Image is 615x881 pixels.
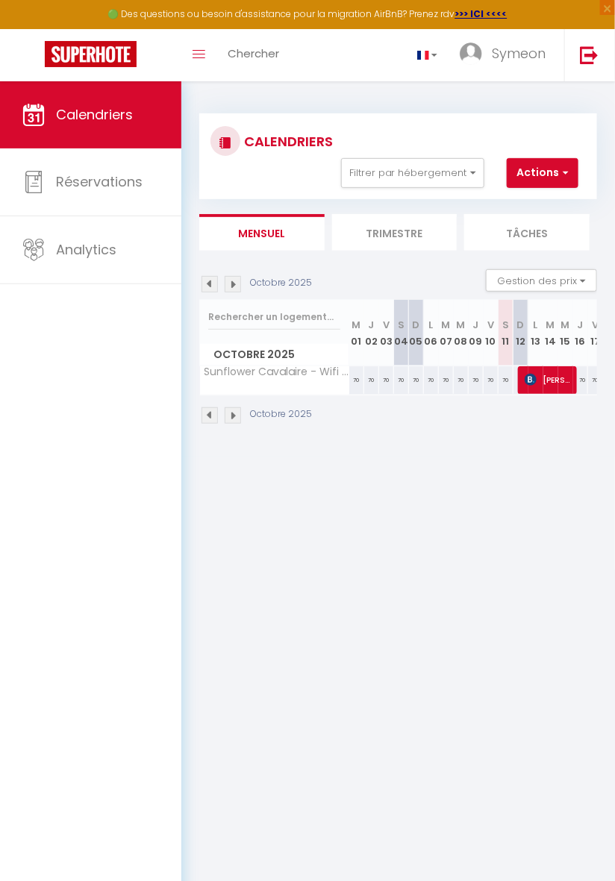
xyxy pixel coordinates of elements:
div: 70 [394,366,409,394]
span: Sunflower Cavalaire - Wifi - Clim - Parking [202,366,352,377]
th: 05 [409,300,424,366]
abbr: L [429,318,434,332]
abbr: M [352,318,361,332]
img: logout [580,46,599,64]
input: Rechercher un logement... [208,304,340,330]
abbr: M [561,318,570,332]
div: 70 [364,366,379,394]
th: 02 [364,300,379,366]
th: 14 [543,300,558,366]
div: 70 [454,366,469,394]
li: Trimestre [332,214,458,251]
th: 08 [454,300,469,366]
abbr: J [473,318,479,332]
span: Symeon [492,44,546,63]
p: Octobre 2025 [250,276,312,290]
div: 70 [573,366,588,394]
div: 70 [588,366,603,394]
abbr: D [517,318,525,332]
th: 09 [469,300,484,366]
span: Calendriers [56,105,133,124]
li: Tâches [464,214,590,251]
abbr: S [502,318,509,332]
span: [PERSON_NAME] [525,366,575,394]
li: Mensuel [199,214,325,251]
abbr: V [592,318,599,332]
span: Analytics [56,240,116,259]
div: 70 [424,366,439,394]
img: Super Booking [45,41,137,67]
th: 11 [499,300,513,366]
abbr: J [578,318,584,332]
span: Réservations [56,172,143,191]
th: 04 [394,300,409,366]
button: Gestion des prix [486,269,597,292]
h3: CALENDRIERS [240,125,333,158]
th: 06 [424,300,439,366]
abbr: M [442,318,451,332]
th: 13 [528,300,543,366]
div: 70 [439,366,454,394]
div: 70 [469,366,484,394]
th: 17 [588,300,603,366]
th: 07 [439,300,454,366]
button: Filtrer par hébergement [341,158,484,188]
div: 70 [379,366,394,394]
abbr: L [534,318,538,332]
span: Octobre 2025 [200,344,349,366]
abbr: V [487,318,494,332]
div: 70 [409,366,424,394]
th: 16 [573,300,588,366]
th: 03 [379,300,394,366]
abbr: J [369,318,375,332]
div: 70 [349,366,364,394]
img: ... [460,43,482,65]
button: Actions [507,158,578,188]
abbr: D [413,318,420,332]
abbr: M [546,318,555,332]
span: Chercher [228,46,279,61]
a: Chercher [216,29,290,81]
abbr: M [457,318,466,332]
div: 70 [484,366,499,394]
abbr: V [383,318,390,332]
th: 10 [484,300,499,366]
div: 70 [499,366,513,394]
abbr: S [398,318,405,332]
th: 01 [349,300,364,366]
a: >>> ICI <<<< [455,7,508,20]
th: 15 [558,300,573,366]
p: Octobre 2025 [250,407,312,421]
th: 12 [513,300,528,366]
a: ... Symeon [449,29,564,81]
